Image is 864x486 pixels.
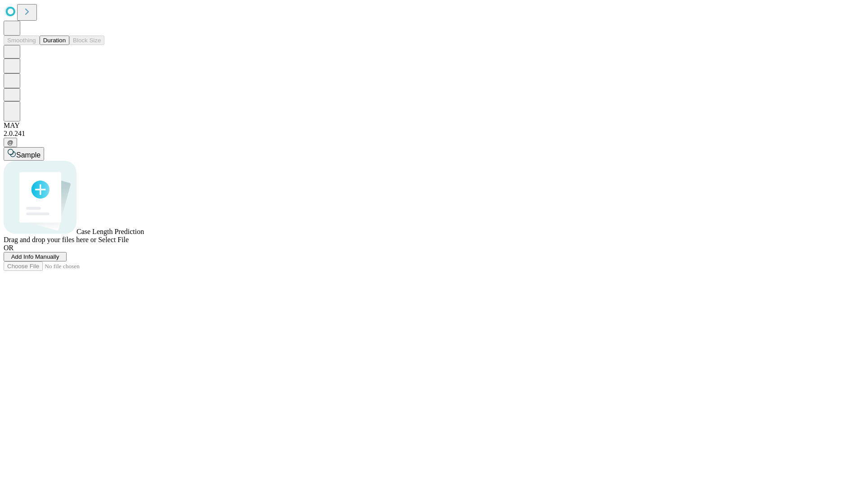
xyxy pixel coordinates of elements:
[4,147,44,161] button: Sample
[4,236,96,243] span: Drag and drop your files here or
[76,228,144,235] span: Case Length Prediction
[69,36,104,45] button: Block Size
[4,130,860,138] div: 2.0.241
[4,121,860,130] div: MAY
[7,139,13,146] span: @
[40,36,69,45] button: Duration
[98,236,129,243] span: Select File
[4,36,40,45] button: Smoothing
[11,253,59,260] span: Add Info Manually
[4,244,13,252] span: OR
[16,151,40,159] span: Sample
[4,138,17,147] button: @
[4,252,67,261] button: Add Info Manually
